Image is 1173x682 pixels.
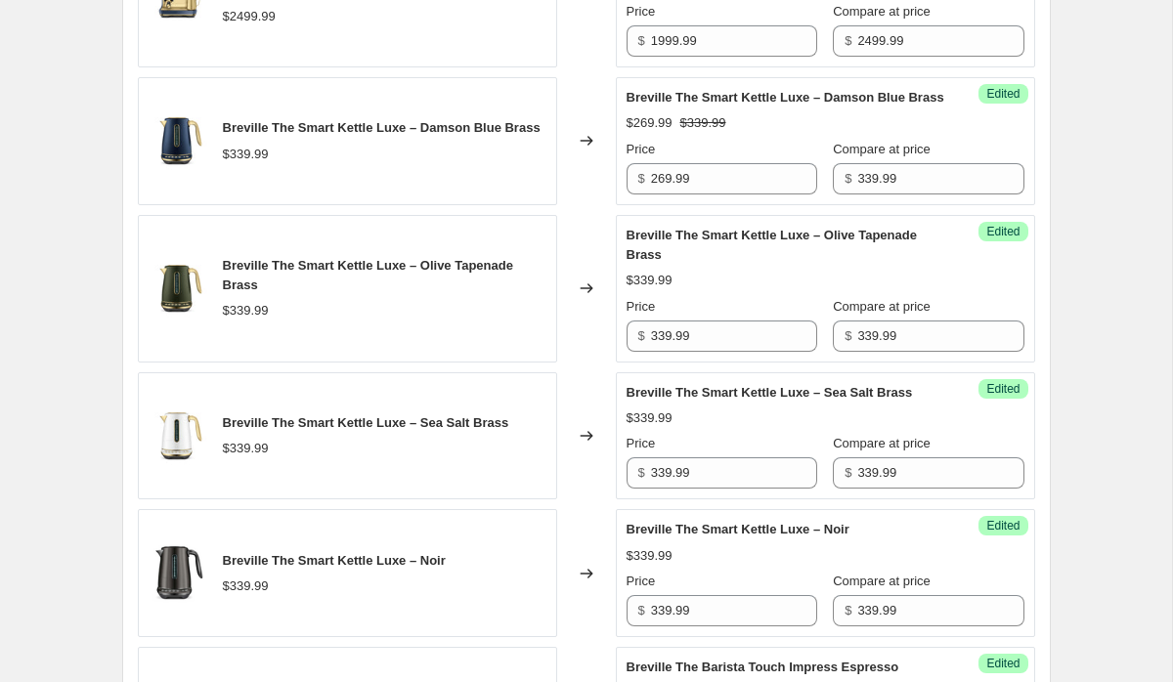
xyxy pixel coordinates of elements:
span: Price [627,299,656,314]
span: $ [845,33,851,48]
span: $ [638,603,645,618]
span: $ [845,328,851,343]
span: Price [627,436,656,450]
div: $339.99 [223,145,269,164]
img: breville-smart-kettle-luxe-sea-salt-brass-1_80x.webp [149,406,207,465]
span: Breville The Smart Kettle Luxe – Damson Blue Brass [627,90,944,105]
span: Compare at price [833,142,931,156]
span: Breville The Smart Kettle Luxe – Damson Blue Brass [223,120,541,135]
span: Breville The Smart Kettle Luxe – Olive Tapenade Brass [627,228,917,262]
span: Breville The Smart Kettle Luxe – Sea Salt Brass [627,385,913,400]
span: Edited [986,381,1020,397]
span: $ [638,465,645,480]
span: Compare at price [833,4,931,19]
img: Screenshot2025-08-07at4.02.53PM_80x.png [149,544,207,603]
span: Compare at price [833,574,931,588]
span: Price [627,142,656,156]
span: $ [638,171,645,186]
span: Edited [986,224,1020,239]
span: Edited [986,656,1020,671]
div: $339.99 [223,301,269,320]
div: $339.99 [627,271,673,290]
div: $2499.99 [223,7,276,26]
span: Breville The Smart Kettle Luxe – Sea Salt Brass [223,415,509,430]
span: Compare at price [833,436,931,450]
strike: $339.99 [680,113,726,133]
span: $ [845,465,851,480]
span: Price [627,4,656,19]
span: $ [638,328,645,343]
span: $ [845,171,851,186]
div: $339.99 [627,546,673,566]
div: $339.99 [223,439,269,458]
div: $339.99 [223,576,269,596]
div: $269.99 [627,113,673,133]
div: $339.99 [627,408,673,428]
span: $ [638,33,645,48]
span: Breville The Smart Kettle Luxe – Noir [223,553,446,568]
img: breville-smart-kettle-luxe-damson-blue-brass-1_80x.webp [149,111,207,170]
span: Edited [986,86,1020,102]
span: Breville The Smart Kettle Luxe – Olive Tapenade Brass [223,258,513,292]
span: $ [845,603,851,618]
span: Breville The Smart Kettle Luxe – Noir [627,522,849,536]
span: Edited [986,518,1020,533]
span: Price [627,574,656,588]
img: breville-smart-kettle-luxe-olive-tapenade-brass-1_80x.webp [149,259,207,318]
span: Compare at price [833,299,931,314]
